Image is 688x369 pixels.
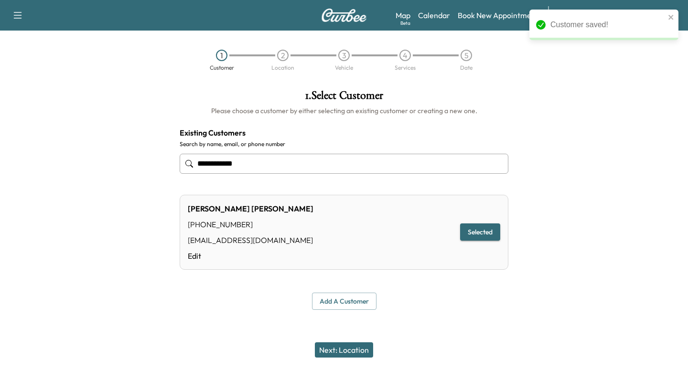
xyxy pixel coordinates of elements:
div: 4 [399,50,411,61]
div: 3 [338,50,350,61]
div: Vehicle [335,65,353,71]
div: Customer [210,65,234,71]
button: close [668,13,675,21]
button: Add a customer [312,293,376,310]
button: Next: Location [315,342,373,358]
h4: Existing Customers [180,127,508,138]
a: Edit [188,250,313,262]
div: [PHONE_NUMBER] [188,219,313,230]
div: Date [460,65,473,71]
div: [PERSON_NAME] [PERSON_NAME] [188,203,313,214]
div: [EMAIL_ADDRESS][DOMAIN_NAME] [188,234,313,246]
div: 2 [277,50,289,61]
div: Beta [400,20,410,27]
h6: Please choose a customer by either selecting an existing customer or creating a new one. [180,106,508,116]
button: Selected [460,223,500,241]
a: MapBeta [396,10,410,21]
div: 5 [461,50,472,61]
a: Book New Appointment [458,10,538,21]
div: Services [395,65,416,71]
img: Curbee Logo [321,9,367,22]
div: 1 [216,50,227,61]
div: Customer saved! [550,19,665,31]
h1: 1 . Select Customer [180,90,508,106]
label: Search by name, email, or phone number [180,140,508,148]
div: Location [271,65,294,71]
a: Calendar [418,10,450,21]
